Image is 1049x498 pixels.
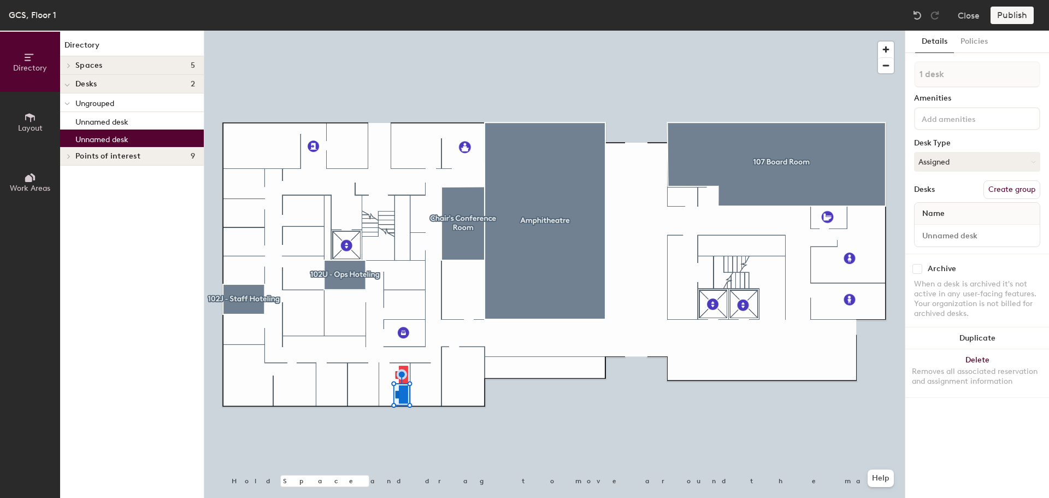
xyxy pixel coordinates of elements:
span: 9 [191,152,195,161]
button: Duplicate [905,327,1049,349]
button: Help [868,470,894,487]
div: Desk Type [914,139,1040,148]
div: When a desk is archived it's not active in any user-facing features. Your organization is not bil... [914,279,1040,319]
button: Details [915,31,954,53]
span: Work Areas [10,184,50,193]
div: Desks [914,185,935,194]
button: DeleteRemoves all associated reservation and assignment information [905,349,1049,397]
span: Directory [13,63,47,73]
button: Policies [954,31,994,53]
button: Close [958,7,980,24]
button: Assigned [914,152,1040,172]
span: Spaces [75,61,103,70]
h1: Directory [60,39,204,56]
p: Unnamed desk [75,132,128,144]
div: Archive [928,265,956,273]
p: Unnamed desk [75,114,128,127]
img: Undo [912,10,923,21]
span: Desks [75,80,97,89]
input: Unnamed desk [917,228,1038,243]
div: GCS, Floor 1 [9,8,56,22]
div: Amenities [914,94,1040,103]
span: Ungrouped [75,99,114,108]
button: Create group [983,180,1040,199]
span: 5 [191,61,195,70]
img: Redo [929,10,940,21]
span: 2 [191,80,195,89]
div: Removes all associated reservation and assignment information [912,367,1042,386]
input: Add amenities [920,112,1018,125]
span: Points of interest [75,152,140,161]
span: Name [917,204,950,224]
span: Layout [18,124,43,133]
